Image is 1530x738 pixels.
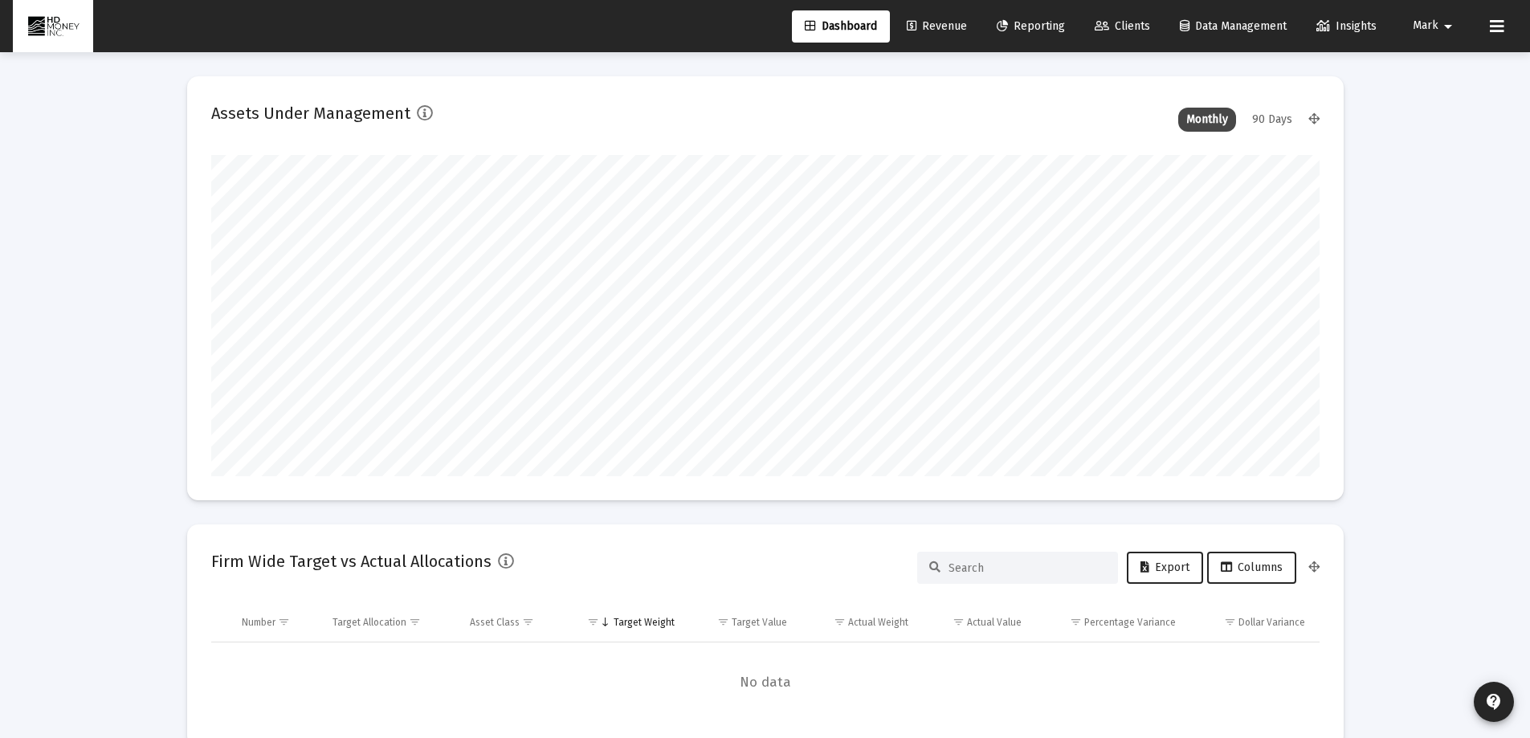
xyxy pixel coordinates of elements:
h2: Assets Under Management [211,100,410,126]
a: Data Management [1167,10,1299,43]
a: Revenue [894,10,980,43]
span: Reporting [997,19,1065,33]
td: Column Actual Weight [798,603,919,642]
span: Show filter options for column 'Asset Class' [522,616,534,628]
div: Asset Class [470,616,520,629]
div: Data grid [211,603,1320,723]
span: Data Management [1180,19,1287,33]
div: Percentage Variance [1084,616,1176,629]
span: Mark [1413,19,1438,33]
td: Column Target Value [686,603,799,642]
div: Number [242,616,275,629]
td: Column Dollar Variance [1187,603,1319,642]
button: Columns [1207,552,1296,584]
span: Show filter options for column 'Target Value' [717,616,729,628]
mat-icon: contact_support [1484,692,1503,711]
td: Column Asset Class [459,603,565,642]
span: Columns [1221,561,1283,574]
img: Dashboard [25,10,81,43]
div: Dollar Variance [1238,616,1305,629]
span: Show filter options for column 'Number' [278,616,290,628]
div: Actual Weight [848,616,908,629]
a: Dashboard [792,10,890,43]
mat-icon: arrow_drop_down [1438,10,1458,43]
span: Show filter options for column 'Dollar Variance' [1224,616,1236,628]
input: Search [949,561,1106,575]
div: Target Allocation [333,616,406,629]
span: Show filter options for column 'Percentage Variance' [1070,616,1082,628]
span: No data [211,674,1320,691]
span: Insights [1316,19,1377,33]
h2: Firm Wide Target vs Actual Allocations [211,548,492,574]
span: Revenue [907,19,967,33]
button: Export [1127,552,1203,584]
span: Clients [1095,19,1150,33]
td: Column Target Allocation [321,603,459,642]
td: Column Percentage Variance [1033,603,1187,642]
div: 90 Days [1244,108,1300,132]
div: Actual Value [967,616,1022,629]
td: Column Number [231,603,322,642]
span: Dashboard [805,19,877,33]
a: Insights [1304,10,1389,43]
td: Column Actual Value [920,603,1033,642]
button: Mark [1393,10,1477,42]
div: Target Weight [614,616,675,629]
a: Reporting [984,10,1078,43]
span: Show filter options for column 'Actual Weight' [834,616,846,628]
a: Clients [1082,10,1163,43]
span: Export [1140,561,1189,574]
span: Show filter options for column 'Actual Value' [953,616,965,628]
td: Column Target Weight [565,603,686,642]
div: Target Value [732,616,787,629]
span: Show filter options for column 'Target Allocation' [409,616,421,628]
div: Monthly [1178,108,1236,132]
span: Show filter options for column 'Target Weight' [587,616,599,628]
